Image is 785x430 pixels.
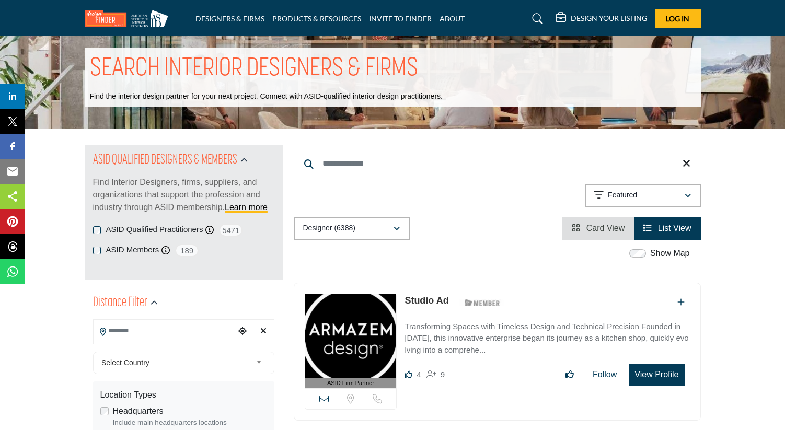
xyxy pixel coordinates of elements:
[235,320,250,343] div: Choose your current location
[225,203,268,212] a: Learn more
[571,14,647,23] h5: DESIGN YOUR LISTING
[666,14,689,23] span: Log In
[650,247,690,260] label: Show Map
[585,184,701,207] button: Featured
[556,13,647,25] div: DESIGN YOUR LISTING
[559,364,581,385] button: Like listing
[405,321,689,356] p: Transforming Spaces with Timeless Design and Technical Precision Founded in [DATE], this innovati...
[106,244,159,256] label: ASID Members
[562,217,634,240] li: Card View
[106,224,203,236] label: ASID Qualified Practitioners
[100,389,267,401] div: Location Types
[441,370,445,379] span: 9
[643,224,691,233] a: View List
[586,364,624,385] button: Follow
[94,321,235,341] input: Search Location
[677,298,685,307] a: Add To List
[608,190,637,201] p: Featured
[572,224,625,233] a: View Card
[405,315,689,356] a: Transforming Spaces with Timeless Design and Technical Precision Founded in [DATE], this innovati...
[440,14,465,23] a: ABOUT
[294,217,410,240] button: Designer (6388)
[113,417,267,428] div: Include main headquarters locations
[272,14,361,23] a: PRODUCTS & RESOURCES
[90,53,418,85] h1: SEARCH INTERIOR DESIGNERS & FIRMS
[629,364,684,386] button: View Profile
[85,10,174,27] img: Site Logo
[426,368,445,381] div: Followers
[405,295,448,306] a: Studio Ad
[586,224,625,233] span: Card View
[294,151,701,176] input: Search Keyword
[93,247,101,254] input: ASID Members checkbox
[175,244,199,257] span: 189
[93,151,237,170] h2: ASID QUALIFIED DESIGNERS & MEMBERS
[405,370,412,378] i: Likes
[634,217,700,240] li: List View
[658,224,691,233] span: List View
[305,294,397,378] img: Studio Ad
[195,14,264,23] a: DESIGNERS & FIRMS
[256,320,271,343] div: Clear search location
[459,296,506,309] img: ASID Members Badge Icon
[93,226,101,234] input: ASID Qualified Practitioners checkbox
[417,370,421,379] span: 4
[655,9,701,28] button: Log In
[93,294,147,312] h2: Distance Filter
[90,91,443,102] p: Find the interior design partner for your next project. Connect with ASID-qualified interior desi...
[522,10,550,27] a: Search
[369,14,432,23] a: INVITE TO FINDER
[405,294,448,308] p: Studio Ad
[327,379,374,388] span: ASID Firm Partner
[93,176,274,214] p: Find Interior Designers, firms, suppliers, and organizations that support the profession and indu...
[305,294,397,389] a: ASID Firm Partner
[219,224,243,237] span: 5471
[303,223,355,234] p: Designer (6388)
[101,356,252,369] span: Select Country
[113,405,164,417] label: Headquarters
